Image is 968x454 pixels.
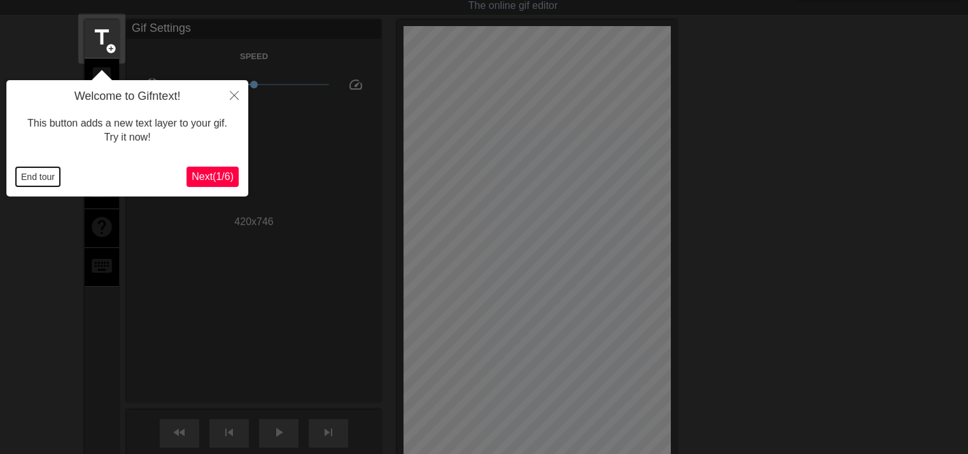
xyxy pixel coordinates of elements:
[16,104,239,158] div: This button adds a new text layer to your gif. Try it now!
[192,171,234,182] span: Next ( 1 / 6 )
[186,167,239,187] button: Next
[16,90,239,104] h4: Welcome to Gifntext!
[220,80,248,109] button: Close
[16,167,60,186] button: End tour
